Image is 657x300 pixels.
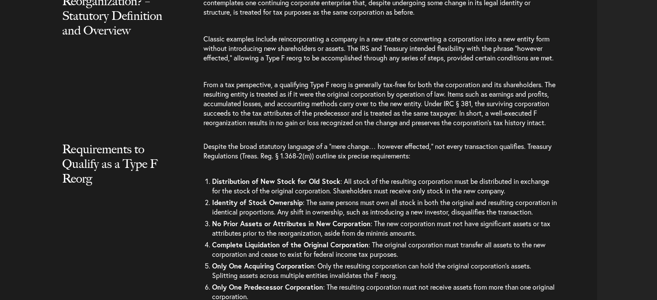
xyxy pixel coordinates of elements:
h2: Requirements to Qualify as a Type F Reorg [62,142,184,203]
b: Only One Predecessor Corporation [212,282,323,291]
span: : Only the resulting corporation can hold the original corporation’s assets. Splitting assets acr... [212,261,531,280]
span: : The original corporation must transfer all assets to the new corporation and cease to exist for... [212,240,546,259]
span: : All stock of the resulting corporation must be distributed in exchange for the stock of the ori... [212,177,549,195]
b: Identity of Stock Ownership [212,198,303,207]
b: Complete Liquidation of the Original Corporation [212,240,368,249]
span: : The same persons must own all stock in both the original and resulting corporation in identical... [212,198,557,216]
b: No Prior Assets or Attributes in New Corporation [212,219,371,228]
b: Distribution of New Stock for Old Stock [212,177,340,186]
span: From a tax perspective, a qualifying Type F reorg is generally tax-free for both the corporation ... [203,80,555,127]
span: : The new corporation must not have significant assets or tax attributes prior to the reorganizat... [212,219,550,237]
span: Classic examples include reincorporating a company in a new state or converting a corporation int... [203,34,554,62]
b: Only One Acquiring Corporation [212,261,314,270]
span: Despite the broad statutory language of a “mere change… however effected,” not every transaction ... [203,142,552,160]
